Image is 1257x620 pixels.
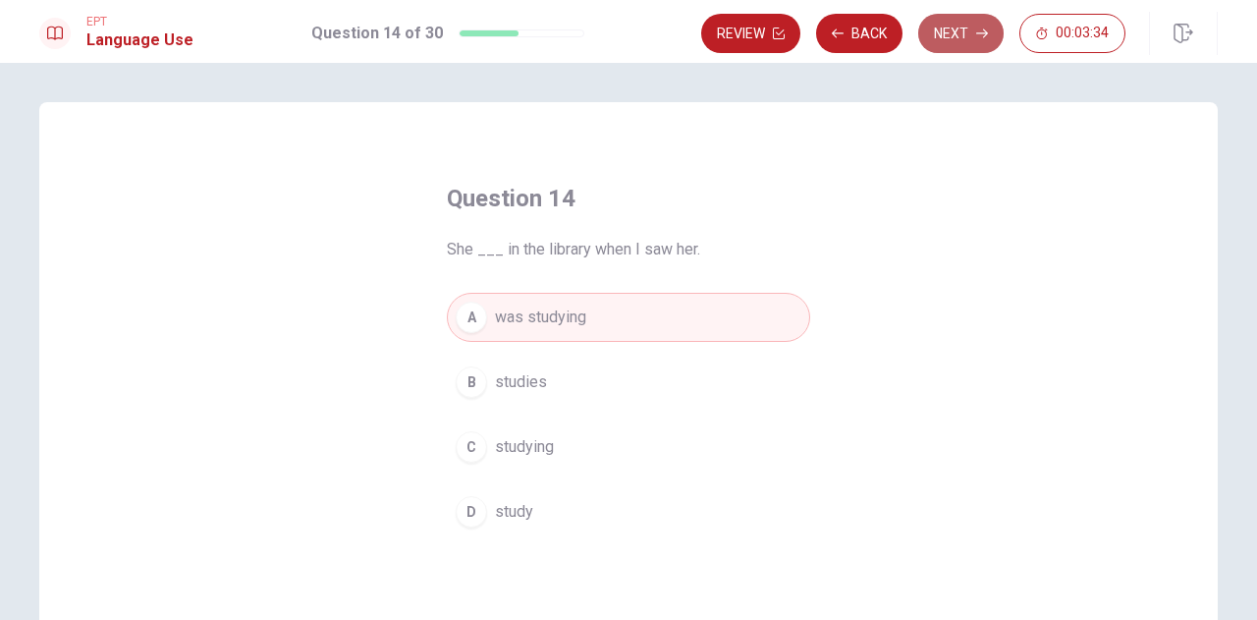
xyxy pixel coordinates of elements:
[456,496,487,528] div: D
[447,423,810,472] button: Cstudying
[311,22,443,45] h1: Question 14 of 30
[1056,26,1109,41] span: 00:03:34
[456,431,487,463] div: C
[495,370,547,394] span: studies
[495,435,554,459] span: studying
[495,500,533,524] span: study
[495,306,586,329] span: was studying
[86,28,193,52] h1: Language Use
[447,358,810,407] button: Bstudies
[816,14,902,53] button: Back
[918,14,1004,53] button: Next
[447,238,810,261] span: She ___ in the library when I saw her.
[456,302,487,333] div: A
[456,366,487,398] div: B
[447,183,810,214] h4: Question 14
[86,15,193,28] span: EPT
[447,293,810,342] button: Awas studying
[701,14,800,53] button: Review
[447,487,810,536] button: Dstudy
[1019,14,1125,53] button: 00:03:34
